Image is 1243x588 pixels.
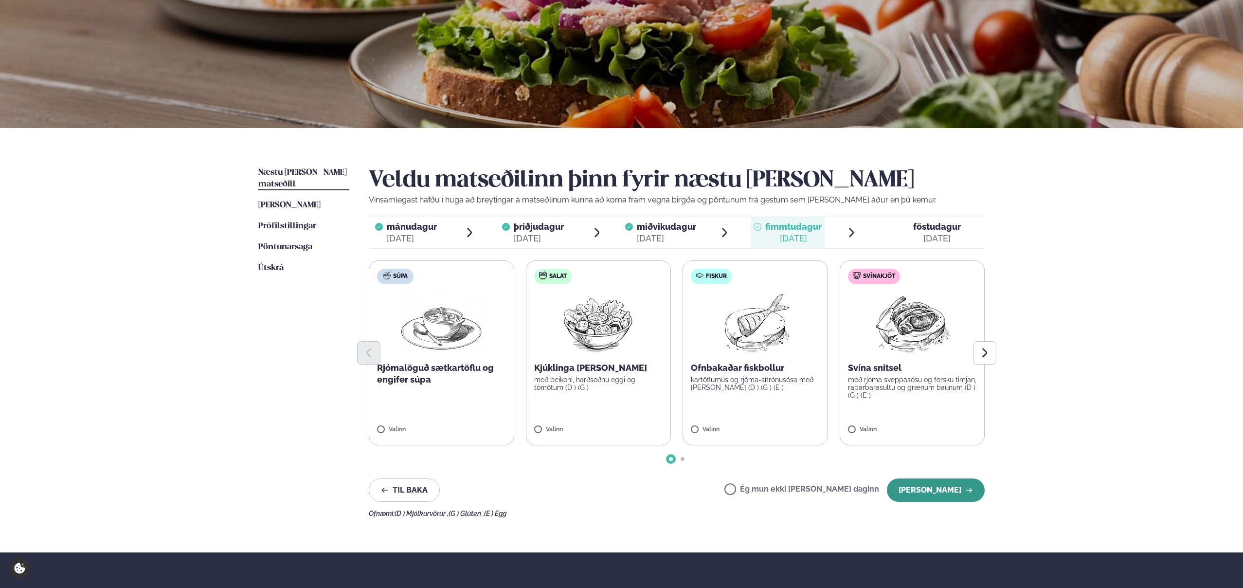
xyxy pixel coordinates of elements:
span: Næstu [PERSON_NAME] matseðill [258,168,347,188]
button: Til baka [369,478,440,502]
span: Pöntunarsaga [258,243,312,251]
img: Fish.png [712,292,798,354]
div: [DATE] [765,233,822,244]
span: Fiskur [706,273,727,280]
button: Next slide [973,341,996,365]
img: Soup.png [398,292,484,354]
span: miðvikudagur [637,221,696,232]
div: Ofnæmi: [369,510,985,517]
a: Næstu [PERSON_NAME] matseðill [258,167,349,190]
span: Prófílstillingar [258,222,316,230]
span: (D ) Mjólkurvörur , [395,510,449,517]
img: fish.svg [696,272,703,279]
span: Útskrá [258,264,284,272]
a: Prófílstillingar [258,220,316,232]
span: mánudagur [387,221,437,232]
a: Cookie settings [10,558,30,578]
span: Go to slide 1 [669,457,673,461]
div: [DATE] [514,233,564,244]
a: [PERSON_NAME] [258,200,321,211]
span: þriðjudagur [514,221,564,232]
img: Salad.png [555,292,641,354]
span: Svínakjöt [863,273,895,280]
img: salad.svg [539,272,547,279]
p: Svína snitsel [848,362,977,374]
h2: Veldu matseðilinn þinn fyrir næstu [PERSON_NAME] [369,167,985,194]
span: (E ) Egg [484,510,506,517]
p: með beikoni, harðsoðnu eggi og tómötum (D ) (G ) [534,376,663,391]
p: með rjóma sveppasósu og fersku timjan, rabarbarasultu og grænum baunum (D ) (G ) (E ) [848,376,977,399]
p: Rjómalöguð sætkartöflu og engifer súpa [377,362,506,386]
p: Kjúklinga [PERSON_NAME] [534,362,663,374]
img: soup.svg [383,272,391,279]
span: (G ) Glúten , [449,510,484,517]
div: [DATE] [637,233,696,244]
p: Ofnbakaðar fiskbollur [691,362,820,374]
button: Previous slide [357,341,380,365]
a: Pöntunarsaga [258,241,312,253]
span: Go to slide 2 [681,457,685,461]
img: pork.svg [853,272,861,279]
button: [PERSON_NAME] [887,478,985,502]
span: Súpa [393,273,408,280]
span: Salat [549,273,567,280]
a: Útskrá [258,262,284,274]
span: [PERSON_NAME] [258,201,321,209]
div: [DATE] [913,233,961,244]
p: kartöflumús og rjóma-sítrónusósa með [PERSON_NAME] (D ) (G ) (E ) [691,376,820,391]
img: Pork-Meat.png [869,292,955,354]
span: fimmtudagur [765,221,822,232]
div: [DATE] [387,233,437,244]
span: föstudagur [913,221,961,232]
p: Vinsamlegast hafðu í huga að breytingar á matseðlinum kunna að koma fram vegna birgða og pöntunum... [369,194,985,206]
